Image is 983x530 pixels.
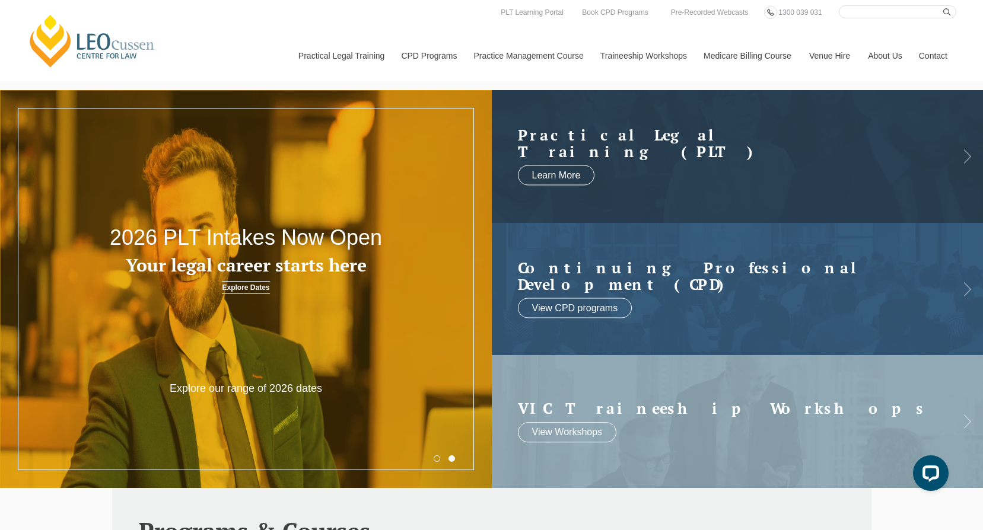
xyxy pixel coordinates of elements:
a: Learn More [518,165,595,186]
button: 1 [434,455,440,462]
a: Pre-Recorded Webcasts [668,6,752,19]
a: PLT Learning Portal [498,6,567,19]
a: CPD Programs [392,30,465,81]
p: Explore our range of 2026 dates [148,382,345,395]
a: View CPD programs [518,298,632,318]
a: Explore Dates [222,281,269,294]
h3: Your legal career starts here [98,256,393,275]
span: 1300 039 031 [778,8,822,17]
a: About Us [859,30,910,81]
a: 1300 039 031 [775,6,825,19]
iframe: LiveChat chat widget [904,451,953,500]
a: Medicare Billing Course [695,30,800,81]
button: 2 [448,455,455,462]
a: Venue Hire [800,30,859,81]
a: View Workshops [518,423,617,443]
a: Practical LegalTraining (PLT) [518,127,934,159]
a: Contact [910,30,956,81]
a: Practice Management Course [465,30,591,81]
h2: 2026 PLT Intakes Now Open [98,226,393,250]
a: VIC Traineeship Workshops [518,400,934,417]
a: [PERSON_NAME] Centre for Law [27,13,158,69]
a: Practical Legal Training [290,30,393,81]
h2: Continuing Professional Development (CPD) [518,260,934,292]
a: Book CPD Programs [579,6,651,19]
h2: Practical Legal Training (PLT) [518,127,934,159]
a: Traineeship Workshops [591,30,695,81]
a: Continuing ProfessionalDevelopment (CPD) [518,260,934,292]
